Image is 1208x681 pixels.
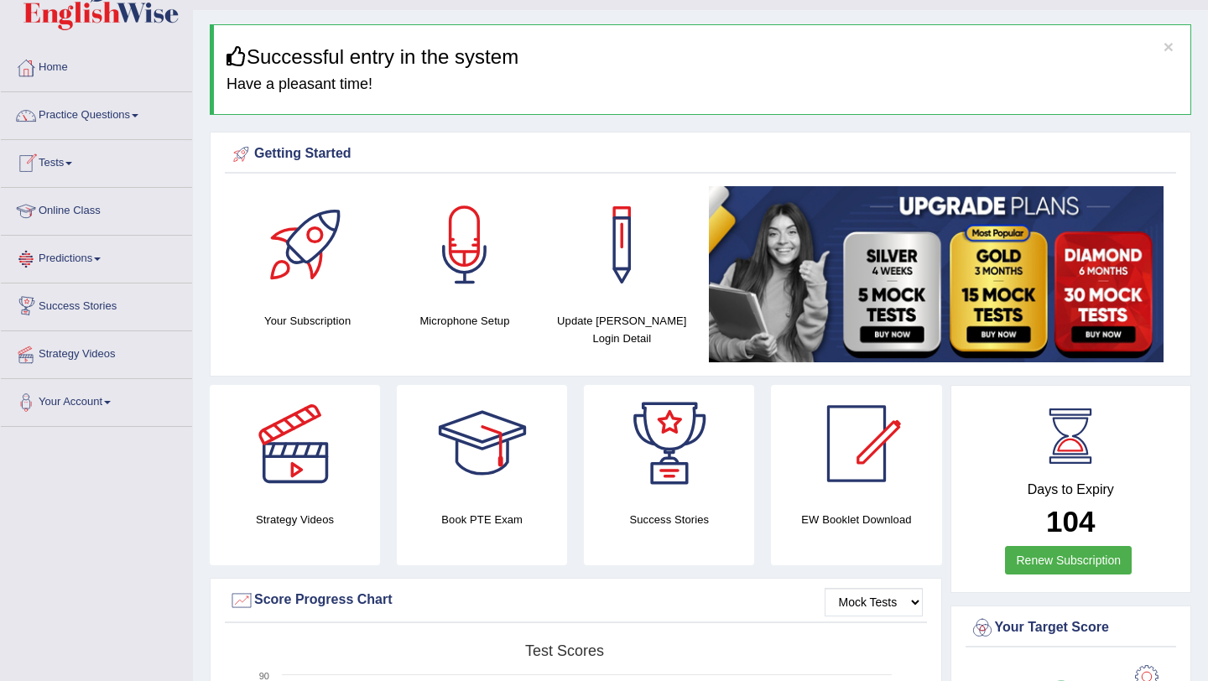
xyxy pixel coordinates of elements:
h4: Success Stories [584,511,754,528]
h4: Book PTE Exam [397,511,567,528]
h4: Your Subscription [237,312,377,330]
h3: Successful entry in the system [226,46,1178,68]
a: Renew Subscription [1005,546,1132,574]
a: Your Account [1,379,192,421]
a: Home [1,44,192,86]
a: Practice Questions [1,92,192,134]
a: Strategy Videos [1,331,192,373]
tspan: Test scores [525,642,604,659]
h4: Have a pleasant time! [226,76,1178,93]
div: Getting Started [229,142,1172,167]
img: small5.jpg [709,186,1164,362]
button: × [1164,38,1174,55]
a: Predictions [1,236,192,278]
text: 90 [259,671,269,681]
h4: Days to Expiry [970,482,1173,497]
b: 104 [1046,505,1095,538]
div: Score Progress Chart [229,588,923,613]
h4: EW Booklet Download [771,511,941,528]
a: Success Stories [1,283,192,325]
h4: Microphone Setup [394,312,534,330]
h4: Strategy Videos [210,511,380,528]
h4: Update [PERSON_NAME] Login Detail [552,312,692,347]
a: Tests [1,140,192,182]
a: Online Class [1,188,192,230]
div: Your Target Score [970,616,1173,641]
